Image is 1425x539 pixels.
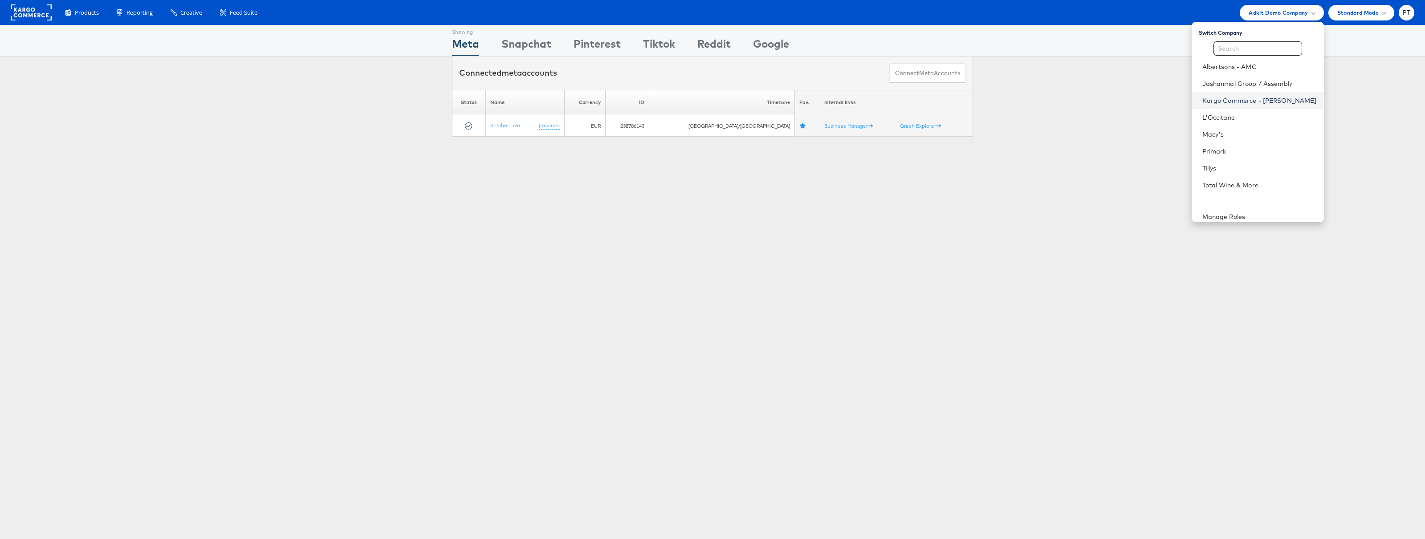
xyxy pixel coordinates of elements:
td: EUR [564,115,605,137]
th: Status [452,90,486,115]
a: Tillys [1202,164,1317,173]
a: Total Wine & More [1202,181,1317,190]
a: Primark [1202,147,1317,156]
a: Macy's [1202,130,1317,139]
span: Reporting [126,8,153,17]
div: Snapchat [501,36,551,56]
a: Business Manager [824,122,873,129]
td: 238786143 [605,115,649,137]
button: ConnectmetaAccounts [889,63,966,83]
span: Standard Mode [1337,8,1379,17]
span: Creative [180,8,202,17]
th: Currency [564,90,605,115]
div: Switch Company [1199,25,1324,36]
span: meta [501,68,522,78]
div: Tiktok [643,36,675,56]
a: L'Occitane [1202,113,1317,122]
a: Manage Roles [1202,213,1246,221]
span: PT [1403,10,1411,16]
div: Google [753,36,789,56]
th: ID [605,90,649,115]
div: Showing [452,25,479,36]
div: Meta [452,36,479,56]
div: Reddit [697,36,731,56]
a: (rename) [539,122,560,130]
a: Jashanmal Group / Assembly [1202,79,1317,88]
a: Albertsons - AMC [1202,62,1317,71]
span: meta [919,69,934,77]
input: Search [1213,41,1302,56]
th: Timezone [649,90,795,115]
span: Feed Suite [230,8,257,17]
span: Adkit Demo Company [1249,8,1308,17]
div: Pinterest [574,36,621,56]
span: Products [75,8,99,17]
th: Name [485,90,564,115]
div: Connected accounts [459,67,557,79]
a: Kargo Commerce - [PERSON_NAME] [1202,96,1317,105]
td: [GEOGRAPHIC_DATA]/[GEOGRAPHIC_DATA] [649,115,795,137]
a: Graph Explorer [900,122,941,129]
a: Stitcher Live [490,122,520,129]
